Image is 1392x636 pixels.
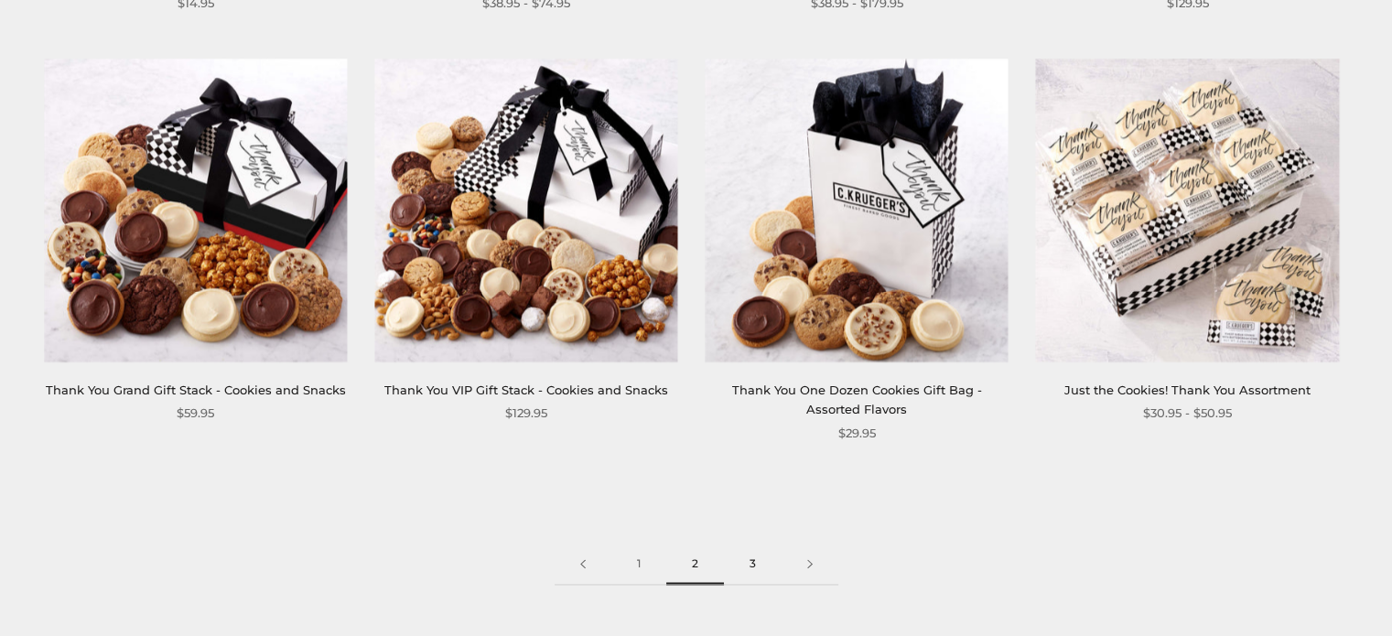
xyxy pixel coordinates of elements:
span: $59.95 [177,404,214,423]
img: Thank You One Dozen Cookies Gift Bag - Assorted Flavors [705,59,1008,361]
a: Just the Cookies! Thank You Assortment [1064,383,1311,397]
span: 2 [666,544,724,585]
img: Thank You VIP Gift Stack - Cookies and Snacks [374,59,677,361]
a: 1 [611,544,666,585]
a: Previous page [555,544,611,585]
span: $129.95 [505,404,547,423]
span: $29.95 [838,424,876,443]
img: Just the Cookies! Thank You Assortment [1036,59,1339,361]
span: $30.95 - $50.95 [1143,404,1232,423]
a: Thank You VIP Gift Stack - Cookies and Snacks [384,383,668,397]
a: 3 [724,544,782,585]
a: Thank You One Dozen Cookies Gift Bag - Assorted Flavors [706,59,1009,361]
a: Thank You One Dozen Cookies Gift Bag - Assorted Flavors [732,383,982,416]
a: Next page [782,544,838,585]
a: Thank You Grand Gift Stack - Cookies and Snacks [46,383,346,397]
img: Thank You Grand Gift Stack - Cookies and Snacks [44,59,347,361]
